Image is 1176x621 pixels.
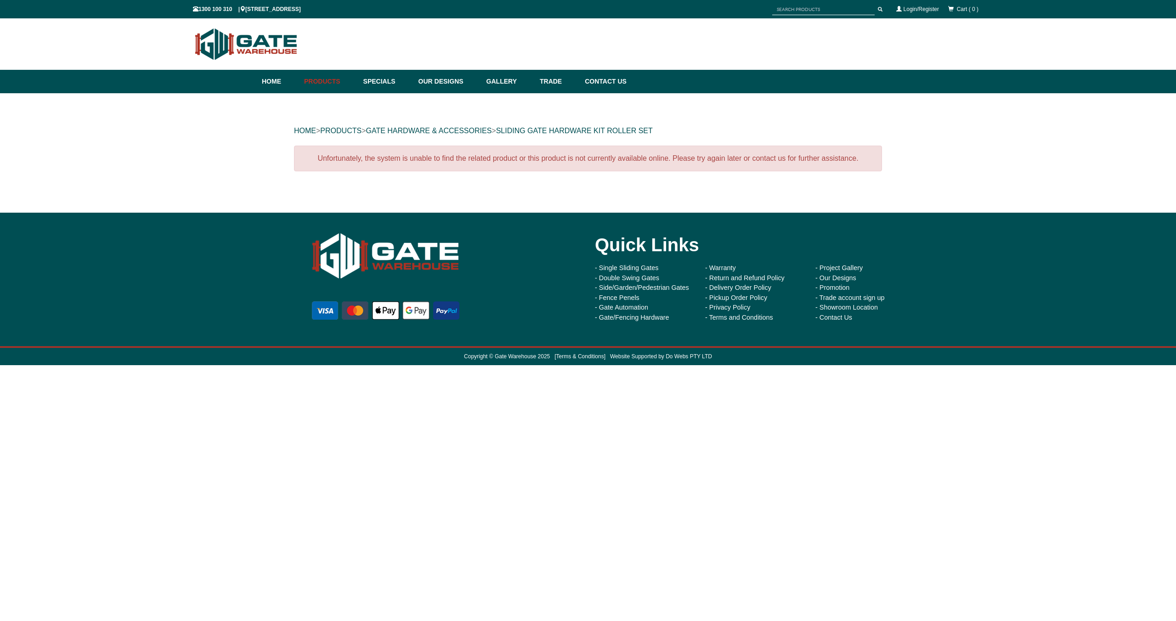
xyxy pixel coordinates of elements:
[595,274,659,282] a: - Double Swing Gates
[294,127,316,135] a: HOME
[580,70,627,93] a: Contact Us
[320,127,362,135] a: PRODUCTS
[595,294,639,301] a: - Fence Penels
[550,353,605,360] span: [ ]
[815,304,878,311] a: - Showroom Location
[815,294,884,301] a: - Trade account sign up
[705,294,767,301] a: - Pickup Order Policy
[815,284,849,291] a: - Promotion
[556,353,604,360] a: Terms & Conditions
[300,70,359,93] a: Products
[815,264,863,271] a: - Project Gallery
[705,284,771,291] a: - Delivery Order Policy
[705,314,773,321] a: - Terms and Conditions
[595,226,912,263] div: Quick Links
[535,70,580,93] a: Trade
[414,70,482,93] a: Our Designs
[904,6,939,12] a: Login/Register
[310,299,461,322] img: payment options
[957,6,978,12] span: Cart ( 0 )
[595,314,669,321] a: - Gate/Fencing Hardware
[772,4,875,15] input: SEARCH PRODUCTS
[193,6,301,12] span: 1300 100 310 | [STREET_ADDRESS]
[705,274,785,282] a: - Return and Refund Policy
[496,127,653,135] a: SLIDING GATE HARDWARE KIT ROLLER SET
[705,304,750,311] a: - Privacy Policy
[595,304,648,311] a: - Gate Automation
[294,116,882,146] div: > > >
[705,264,736,271] a: - Warranty
[815,274,856,282] a: - Our Designs
[595,264,658,271] a: - Single Sliding Gates
[310,226,461,286] img: Gate Warehouse
[610,353,712,360] a: Website Supported by Do Webs PTY LTD
[815,314,852,321] a: - Contact Us
[366,127,492,135] a: GATE HARDWARE & ACCESSORIES
[262,70,300,93] a: Home
[294,146,882,171] div: Unfortunately, the system is unable to find the related product or this product is not currently ...
[359,70,414,93] a: Specials
[482,70,535,93] a: Gallery
[193,23,300,65] img: Gate Warehouse
[595,284,689,291] a: - Side/Garden/Pedestrian Gates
